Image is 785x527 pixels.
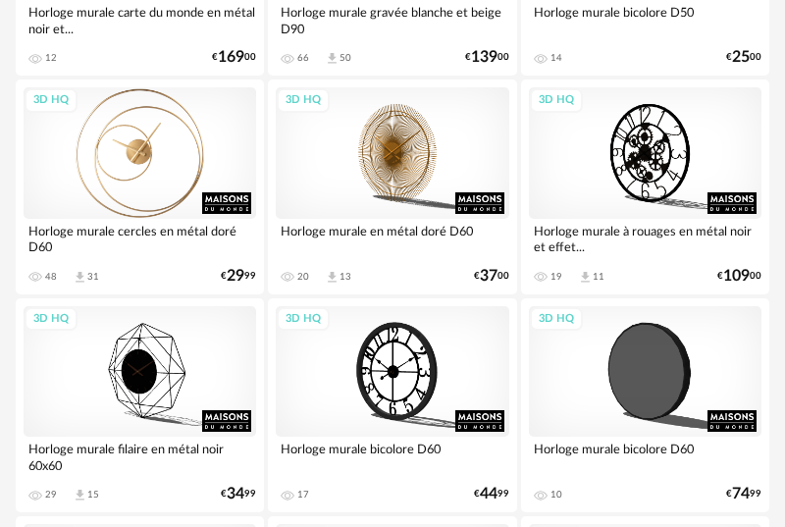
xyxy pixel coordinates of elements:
a: 3D HQ Horloge murale bicolore D60 10 €7499 [521,298,769,512]
div: 19 [550,271,562,283]
div: Horloge murale bicolore D60 [276,437,508,476]
div: 15 [87,489,99,501]
div: 48 [45,271,57,283]
a: 3D HQ Horloge murale cercles en métal doré D60 48 Download icon 31 €2999 [16,79,264,293]
div: 66 [297,52,309,64]
div: 17 [297,489,309,501]
span: Download icon [73,488,87,502]
span: 169 [218,51,244,64]
div: € 00 [726,51,761,64]
div: 12 [45,52,57,64]
div: Horloge murale à rouages en métal noir et effet... [529,219,761,258]
span: 34 [227,488,244,501]
div: Horloge murale cercles en métal doré D60 [24,219,256,258]
div: 14 [550,52,562,64]
div: 31 [87,271,99,283]
div: € 99 [726,488,761,501]
div: € 00 [465,51,509,64]
div: 3D HQ [277,307,330,332]
span: 109 [723,270,750,283]
span: 29 [227,270,244,283]
span: Download icon [578,270,593,285]
div: 20 [297,271,309,283]
div: € 99 [221,488,256,501]
div: 50 [340,52,351,64]
span: 44 [480,488,497,501]
a: 3D HQ Horloge murale filaire en métal noir 60x60 29 Download icon 15 €3499 [16,298,264,512]
div: € 00 [474,270,509,283]
div: Horloge murale en métal doré D60 [276,219,508,258]
span: Download icon [73,270,87,285]
span: 139 [471,51,497,64]
div: € 99 [221,270,256,283]
div: 10 [550,489,562,501]
span: 25 [732,51,750,64]
div: 3D HQ [530,307,583,332]
div: 3D HQ [25,88,78,113]
div: € 00 [212,51,256,64]
div: 11 [593,271,604,283]
a: 3D HQ Horloge murale en métal doré D60 20 Download icon 13 €3700 [268,79,516,293]
div: € 00 [717,270,761,283]
div: 3D HQ [25,307,78,332]
div: 29 [45,489,57,501]
div: Horloge murale bicolore D60 [529,437,761,476]
div: 3D HQ [530,88,583,113]
div: € 99 [474,488,509,501]
a: 3D HQ Horloge murale à rouages en métal noir et effet... 19 Download icon 11 €10900 [521,79,769,293]
a: 3D HQ Horloge murale bicolore D60 17 €4499 [268,298,516,512]
span: 37 [480,270,497,283]
span: Download icon [325,270,340,285]
div: 13 [340,271,351,283]
div: Horloge murale filaire en métal noir 60x60 [24,437,256,476]
span: 74 [732,488,750,501]
div: 3D HQ [277,88,330,113]
span: Download icon [325,51,340,66]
